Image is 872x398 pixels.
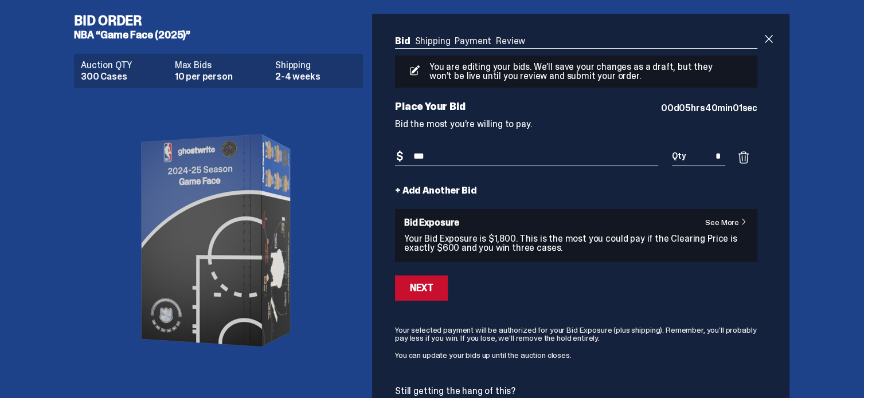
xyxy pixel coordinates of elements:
[404,218,748,227] h6: Bid Exposure
[455,35,491,47] a: Payment
[705,102,718,114] span: 40
[81,72,168,81] dd: 300 Cases
[496,35,525,47] a: Review
[705,218,753,226] a: See More
[395,186,476,195] a: + Add Another Bid
[410,283,433,293] div: Next
[74,14,372,27] h4: Bid Order
[415,35,451,47] a: Shipping
[672,152,686,160] span: Qty
[275,72,356,81] dd: 2-4 weeks
[661,104,757,113] p: d hrs min sec
[395,120,757,129] p: Bid the most you’re willing to pay.
[395,35,410,47] a: Bid
[275,61,356,70] dt: Shipping
[395,101,661,112] p: Place Your Bid
[395,326,757,342] p: Your selected payment will be authorized for your Bid Exposure (plus shipping). Remember, you’ll ...
[175,72,268,81] dd: 10 per person
[175,61,268,70] dt: Max Bids
[661,102,674,114] span: 00
[396,151,403,162] span: $
[425,62,722,81] p: You are editing your bids. We’ll save your changes as a draft, but they won’t be live until you r...
[733,102,742,114] span: 01
[395,351,757,359] p: You can update your bids up until the auction closes.
[679,102,691,114] span: 05
[74,30,372,40] h5: NBA “Game Face (2025)”
[104,97,333,384] img: product image
[395,387,757,396] p: Still getting the hang of this?
[395,275,448,301] button: Next
[81,61,168,70] dt: Auction QTY
[404,234,748,253] p: Your Bid Exposure is $1,800. This is the most you could pay if the Clearing Price is exactly $600...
